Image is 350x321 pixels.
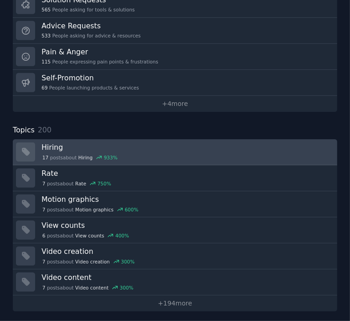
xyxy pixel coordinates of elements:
a: Rate7postsaboutRate750% [13,165,337,191]
div: post s about [42,232,130,240]
span: 565 [42,6,51,13]
a: Video content7postsaboutVideo content300% [13,269,337,295]
a: Hiring17postsaboutHiring933% [13,139,337,165]
h3: Self-Promotion [42,73,139,83]
h3: Video creation [42,247,331,256]
a: Video creation7postsaboutVideo creation300% [13,243,337,269]
div: People asking for tools & solutions [42,6,135,13]
div: 400 % [115,232,129,239]
span: Rate [75,180,86,187]
h3: Hiring [42,142,331,152]
h3: Motion graphics [42,195,331,204]
div: post s about [42,258,136,266]
span: 69 [42,84,47,91]
h3: Video content [42,273,331,282]
div: 750 % [97,180,111,187]
div: post s about [42,153,118,162]
div: post s about [42,179,112,188]
a: Motion graphics7postsaboutMotion graphics600% [13,191,337,217]
a: +4more [13,96,337,112]
div: 600 % [125,206,138,213]
h3: View counts [42,221,331,230]
h3: Rate [42,168,331,178]
div: People asking for advice & resources [42,32,141,39]
span: 115 [42,58,51,65]
span: 7 [42,206,46,213]
div: People expressing pain points & frustrations [42,58,158,65]
div: post s about [42,284,134,292]
span: Video content [75,284,109,291]
a: Self-Promotion69People launching products & services [13,70,337,96]
span: 200 [38,126,52,134]
span: Topics [13,125,35,136]
div: 300 % [121,258,135,265]
span: Motion graphics [75,206,114,213]
div: 933 % [104,154,117,161]
span: Hiring [78,154,93,161]
span: Video creation [75,258,110,265]
span: View counts [75,232,104,239]
div: 300 % [120,284,133,291]
div: People launching products & services [42,84,139,91]
span: 6 [42,232,46,239]
h3: Advice Requests [42,21,141,31]
a: +194more [13,295,337,311]
span: 7 [42,284,46,291]
h3: Pain & Anger [42,47,158,57]
a: View counts6postsaboutView counts400% [13,217,337,243]
a: Advice Requests533People asking for advice & resources [13,18,337,44]
span: 7 [42,180,46,187]
span: 533 [42,32,51,39]
span: 17 [42,154,48,161]
div: post s about [42,205,139,214]
a: Pain & Anger115People expressing pain points & frustrations [13,44,337,70]
span: 7 [42,258,46,265]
